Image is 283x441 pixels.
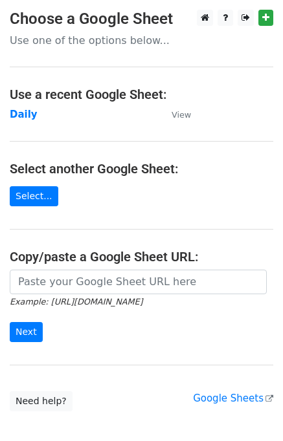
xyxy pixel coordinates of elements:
a: Need help? [10,391,73,411]
a: Daily [10,109,38,120]
small: Example: [URL][DOMAIN_NAME] [10,297,142,307]
h4: Copy/paste a Google Sheet URL: [10,249,273,264]
h4: Select another Google Sheet: [10,161,273,177]
p: Use one of the options below... [10,34,273,47]
h4: Use a recent Google Sheet: [10,87,273,102]
input: Paste your Google Sheet URL here [10,270,267,294]
a: Google Sheets [193,393,273,404]
a: View [159,109,191,120]
a: Select... [10,186,58,206]
small: View [172,110,191,120]
input: Next [10,322,43,342]
h3: Choose a Google Sheet [10,10,273,28]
